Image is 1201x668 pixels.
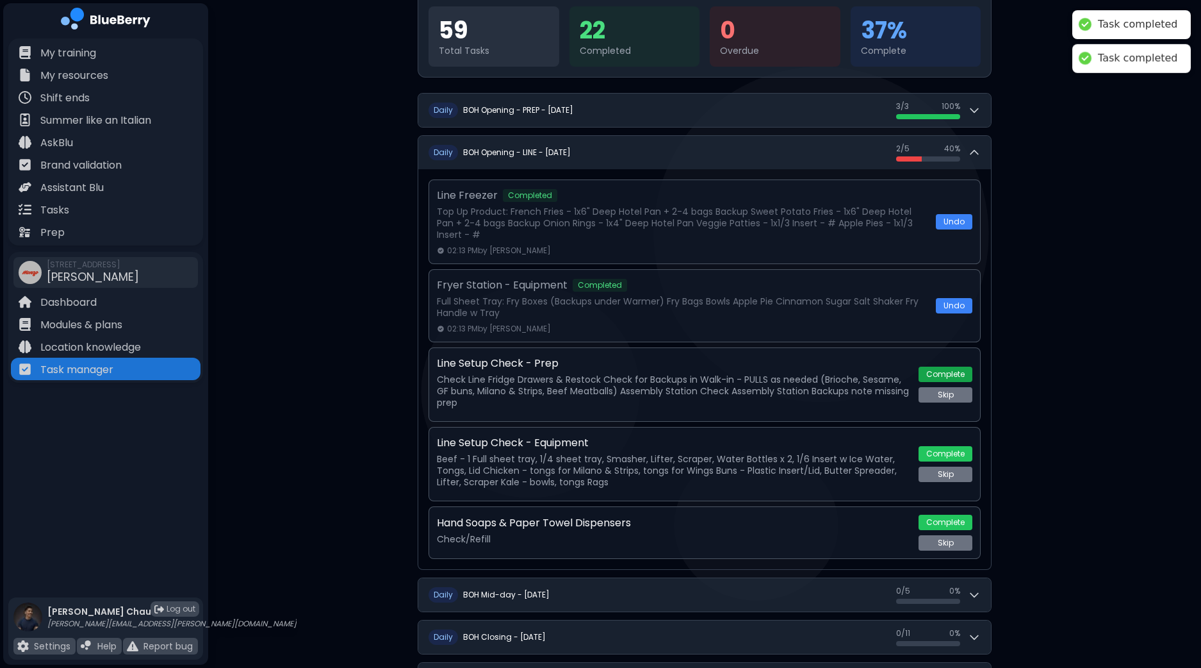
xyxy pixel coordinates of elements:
[720,17,830,45] div: 0
[167,604,195,614] span: Log out
[19,91,31,104] img: file icon
[19,340,31,353] img: file icon
[429,103,458,118] span: D
[40,295,97,310] p: Dashboard
[437,453,911,488] p: Beef - 1 Full sheet tray, 1/4 sheet tray, Smasher, Lifter, Scraper, Water Bottles x 2, 1/6 Insert...
[40,68,108,83] p: My resources
[447,246,551,256] span: 02:13 PM by [PERSON_NAME]
[19,203,31,216] img: file icon
[437,278,568,293] p: Fryer Station - Equipment
[40,158,122,173] p: Brand validation
[40,113,151,128] p: Summer like an Italian
[896,101,909,112] span: 3 / 3
[418,94,991,127] button: DailyBOH Opening - PREP - [DATE]3/3100%
[47,619,297,629] p: [PERSON_NAME][EMAIL_ADDRESS][PERSON_NAME][DOMAIN_NAME]
[34,640,70,652] p: Settings
[437,206,928,240] p: Top Up Product: French Fries - 1x6" Deep Hotel Pan + 2-4 bags Backup Sweet Potato Fries - 1x6" De...
[896,628,910,639] span: 0 / 11
[19,113,31,126] img: file icon
[896,144,910,154] span: 2 / 5
[13,603,42,644] img: profile photo
[40,340,141,355] p: Location knowledge
[944,144,960,154] span: 40 %
[463,105,573,115] h2: BOH Opening - PREP - [DATE]
[19,136,31,149] img: file icon
[19,318,31,331] img: file icon
[919,446,972,462] button: Complete
[439,631,453,642] span: aily
[40,135,73,151] p: AskBlu
[919,367,972,382] button: Complete
[40,317,122,333] p: Modules & plans
[40,180,104,196] p: Assistant Blu
[40,90,90,106] p: Shift ends
[580,45,690,56] div: Completed
[720,45,830,56] div: Overdue
[418,136,991,169] button: DailyBOH Opening - LINE - [DATE]2/540%
[40,46,96,61] p: My training
[437,515,631,531] p: Hand Soaps & Paper Towel Dispensers
[418,621,991,654] button: DailyBOH Closing - [DATE]0/110%
[447,324,551,334] span: 02:13 PM by [PERSON_NAME]
[40,225,65,240] p: Prep
[919,515,972,530] button: Complete
[19,46,31,59] img: file icon
[143,640,193,652] p: Report bug
[19,181,31,194] img: file icon
[896,586,910,596] span: 0 / 5
[861,17,971,45] div: 37 %
[437,188,498,203] p: Line Freezer
[503,189,557,202] span: Completed
[949,628,960,639] span: 0 %
[437,356,559,371] p: Line Setup Check - Prep
[81,640,92,652] img: file icon
[19,363,31,376] img: file icon
[936,214,972,230] button: Undo
[919,535,972,551] button: Skip
[861,45,971,56] div: Complete
[437,296,928,319] p: Full Sheet Tray: Fry Boxes (Backups under Warmer) Fry Bags Bowls Apple Pie Cinnamon Sugar Salt Sh...
[19,261,42,284] img: company thumbnail
[463,590,550,600] h2: BOH Mid-day - [DATE]
[19,69,31,81] img: file icon
[17,640,29,652] img: file icon
[19,296,31,308] img: file icon
[127,640,138,652] img: file icon
[429,630,458,645] span: D
[429,145,458,160] span: D
[97,640,117,652] p: Help
[154,605,164,614] img: logout
[40,203,69,218] p: Tasks
[1098,52,1178,65] div: Task completed
[580,17,690,45] div: 22
[429,587,458,603] span: D
[47,606,297,617] p: [PERSON_NAME] Chau
[437,533,911,545] p: Check/Refill
[47,269,139,285] span: [PERSON_NAME]
[439,104,453,115] span: aily
[19,158,31,171] img: file icon
[439,147,453,158] span: aily
[47,260,139,270] span: [STREET_ADDRESS]
[19,226,31,238] img: file icon
[418,578,991,612] button: DailyBOH Mid-day - [DATE]0/50%
[40,362,113,378] p: Task manager
[437,374,911,408] p: Check Line Fridge Drawers & Restock Check for Backups in Walk-in - PULLS as needed (Brioche, Sesa...
[942,101,960,112] span: 100 %
[439,17,549,45] div: 59
[949,586,960,596] span: 0 %
[61,8,151,34] img: company logo
[437,435,589,451] p: Line Setup Check - Equipment
[439,589,453,600] span: aily
[463,147,571,158] h2: BOH Opening - LINE - [DATE]
[1098,18,1178,31] div: Task completed
[919,467,972,482] button: Skip
[936,298,972,313] button: Undo
[439,45,549,56] div: Total Tasks
[573,279,627,292] span: Completed
[919,387,972,403] button: Skip
[463,632,546,642] h2: BOH Closing - [DATE]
